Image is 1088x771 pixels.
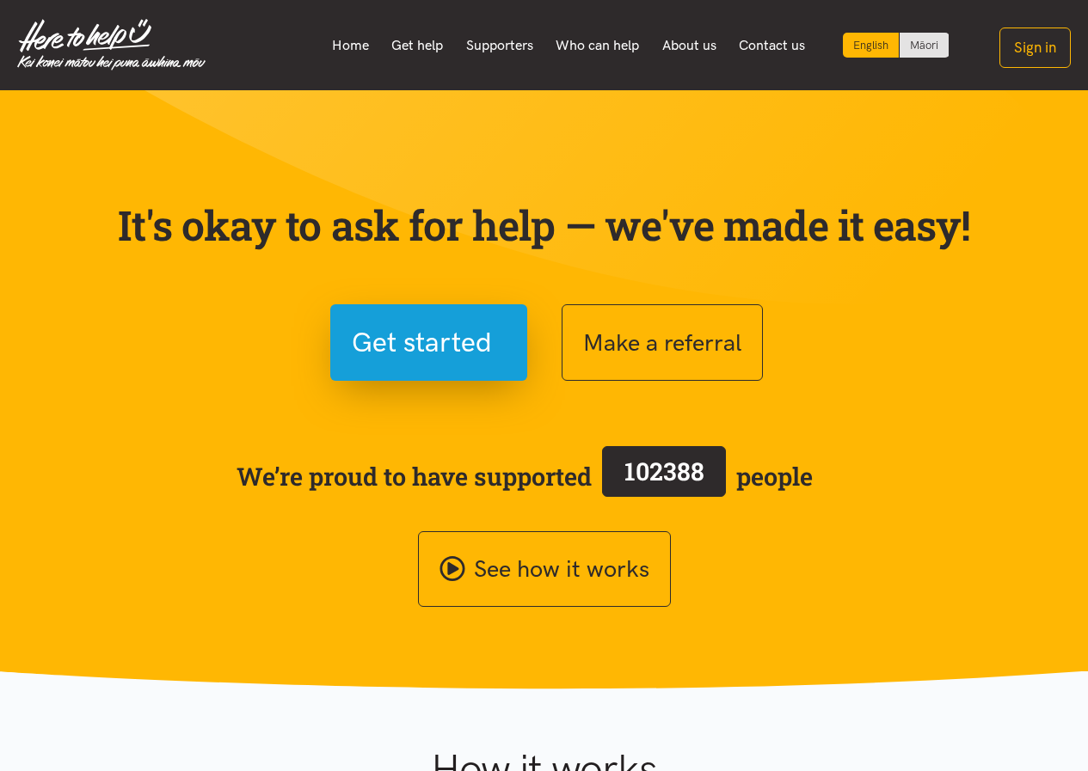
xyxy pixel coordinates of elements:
button: Get started [330,304,527,381]
button: Sign in [999,28,1071,68]
button: Make a referral [562,304,763,381]
span: 102388 [624,455,704,487]
a: Contact us [728,28,817,64]
a: Home [320,28,380,64]
a: Supporters [454,28,544,64]
a: Switch to Te Reo Māori [900,33,949,58]
a: See how it works [418,531,671,608]
p: It's okay to ask for help — we've made it easy! [114,200,974,250]
a: Who can help [544,28,651,64]
span: We’re proud to have supported people [237,443,813,510]
div: Language toggle [843,33,950,58]
a: 102388 [592,443,736,510]
span: Get started [352,321,492,364]
a: About us [651,28,728,64]
div: Current language [843,33,900,58]
a: Get help [380,28,455,64]
img: Home [17,19,206,70]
